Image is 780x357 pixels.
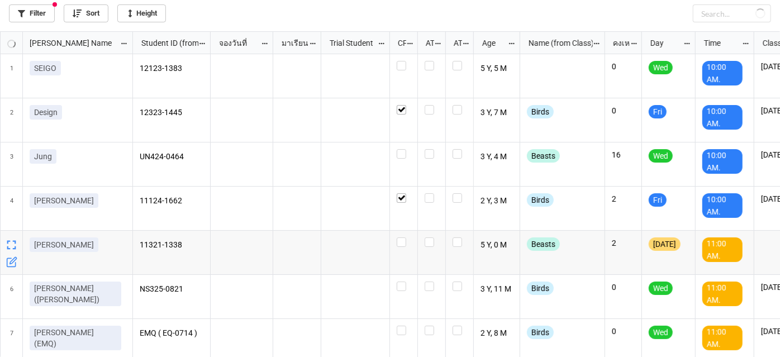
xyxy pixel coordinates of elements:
[34,195,94,206] p: [PERSON_NAME]
[481,105,513,121] p: 3 Y, 7 M
[10,187,13,230] span: 4
[481,326,513,341] p: 2 Y, 8 M
[34,63,56,74] p: SEIGO
[649,326,673,339] div: Wed
[10,54,13,98] span: 1
[481,193,513,209] p: 2 Y, 3 M
[10,98,13,142] span: 2
[693,4,771,22] input: Search...
[34,239,94,250] p: [PERSON_NAME]
[481,61,513,77] p: 5 Y, 5 M
[702,237,743,262] div: 11:00 AM.
[649,282,673,295] div: Wed
[447,37,463,49] div: ATK
[702,193,743,218] div: 10:00 AM.
[34,327,117,349] p: [PERSON_NAME] (EMQ)
[527,282,554,295] div: Birds
[481,149,513,165] p: 3 Y, 4 M
[391,37,407,49] div: CF
[612,282,635,293] p: 0
[9,4,55,22] a: Filter
[481,282,513,297] p: 3 Y, 11 M
[649,149,673,163] div: Wed
[612,193,635,204] p: 2
[702,61,743,85] div: 10:00 AM.
[702,326,743,350] div: 11:00 AM.
[140,282,204,297] p: NS325-0821
[481,237,513,253] p: 5 Y, 0 M
[140,193,204,209] p: 11124-1662
[34,151,52,162] p: Jung
[527,193,554,207] div: Birds
[702,282,743,306] div: 11:00 AM.
[702,149,743,174] div: 10:00 AM.
[612,237,635,249] p: 2
[117,4,166,22] a: Height
[140,326,204,341] p: EMQ ( EQ-0714 )
[527,326,554,339] div: Birds
[323,37,378,49] div: Trial Student
[64,4,108,22] a: Sort
[34,283,117,305] p: [PERSON_NAME] ([PERSON_NAME])
[23,37,120,49] div: [PERSON_NAME] Name
[140,237,204,253] p: 11321-1338
[649,105,667,118] div: Fri
[649,193,667,207] div: Fri
[612,61,635,72] p: 0
[527,237,560,251] div: Beasts
[419,37,435,49] div: ATT
[527,149,560,163] div: Beasts
[140,105,204,121] p: 12323-1445
[140,149,204,165] p: UN424-0464
[10,275,13,318] span: 6
[1,32,133,54] div: grid
[212,37,261,49] div: จองวันที่
[612,326,635,337] p: 0
[522,37,592,49] div: Name (from Class)
[10,142,13,186] span: 3
[527,105,554,118] div: Birds
[475,37,508,49] div: Age
[34,107,58,118] p: Design
[606,37,630,49] div: คงเหลือ (from Nick Name)
[649,61,673,74] div: Wed
[644,37,683,49] div: Day
[275,37,310,49] div: มาเรียน
[135,37,198,49] div: Student ID (from [PERSON_NAME] Name)
[702,105,743,130] div: 10:00 AM.
[140,61,204,77] p: 12123-1383
[612,149,635,160] p: 16
[697,37,742,49] div: Time
[649,237,681,251] div: [DATE]
[612,105,635,116] p: 0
